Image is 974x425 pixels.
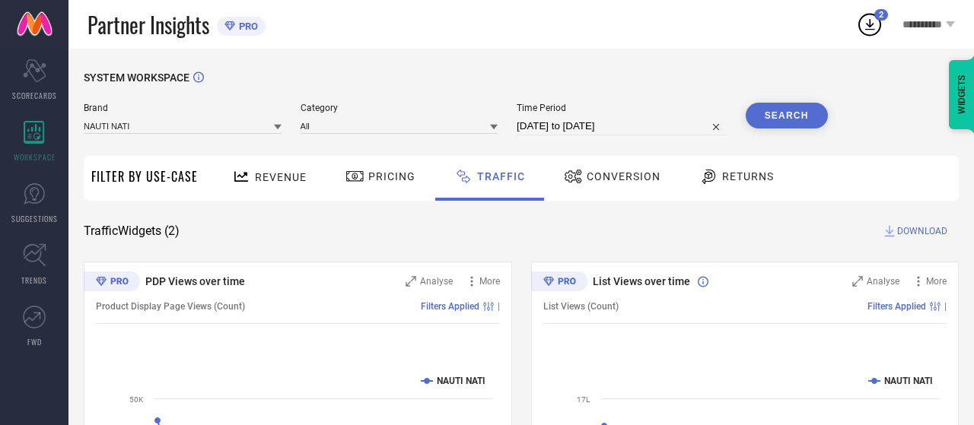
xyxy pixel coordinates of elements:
span: SYSTEM WORKSPACE [84,71,189,84]
span: WORKSPACE [14,151,56,163]
span: Conversion [587,170,660,182]
span: Filters Applied [867,301,926,312]
span: Filter By Use-Case [91,167,198,186]
span: 2 [879,10,883,20]
span: Traffic Widgets ( 2 ) [84,224,180,239]
span: Revenue [255,171,307,183]
span: | [944,301,947,312]
span: | [498,301,500,312]
span: SUGGESTIONS [11,213,58,224]
text: 50K [129,395,144,404]
span: PDP Views over time [145,275,245,287]
span: List Views (Count) [543,301,619,312]
span: TRENDS [21,274,47,286]
span: Traffic [477,170,525,182]
span: PRO [235,21,258,32]
span: More [926,276,947,287]
svg: Zoom [406,276,416,287]
span: FWD [27,336,42,347]
svg: Zoom [852,276,863,287]
span: Product Display Page Views (Count) [96,301,245,312]
span: Returns [722,170,774,182]
span: SCORECARDS [12,90,57,101]
text: NAUTI NATI [437,376,485,386]
input: Select time period [517,117,727,135]
span: Time Period [517,103,727,113]
span: Filters Applied [421,301,479,312]
span: Category [301,103,498,113]
span: Analyse [867,276,899,287]
span: Partner Insights [88,9,209,40]
text: NAUTI NATI [884,376,933,386]
div: Premium [84,271,140,294]
text: 17L [577,395,590,404]
button: Search [746,103,828,128]
span: More [479,276,500,287]
div: Open download list [856,11,883,38]
span: Analyse [420,276,453,287]
span: Brand [84,103,282,113]
span: List Views over time [593,275,690,287]
div: Premium [531,271,587,294]
span: DOWNLOAD [897,224,947,239]
span: Pricing [368,170,415,182]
